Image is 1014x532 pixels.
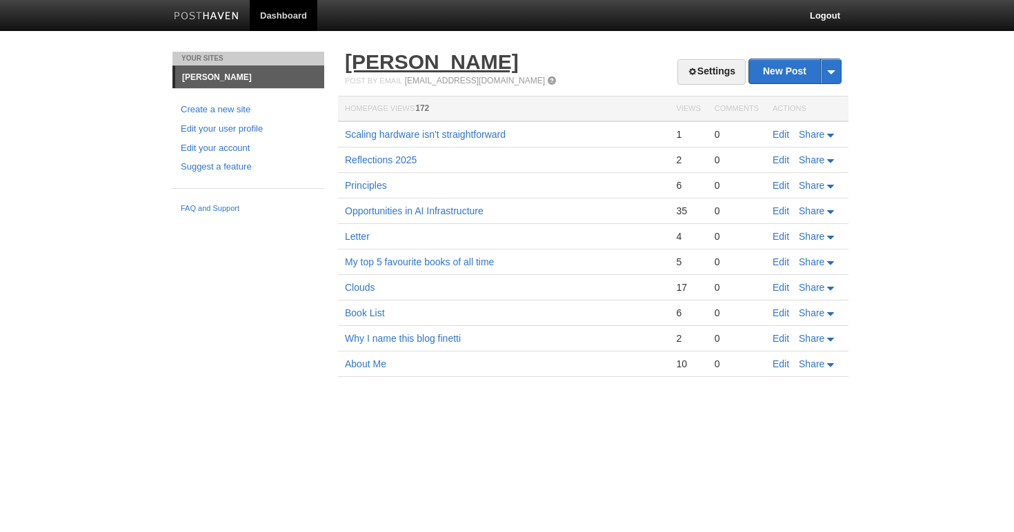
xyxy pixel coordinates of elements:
[345,180,387,191] a: Principles
[676,256,700,268] div: 5
[799,154,824,165] span: Share
[715,179,759,192] div: 0
[715,281,759,294] div: 0
[345,333,461,344] a: Why I name this blog finetti
[676,128,700,141] div: 1
[773,180,789,191] a: Edit
[799,333,824,344] span: Share
[799,205,824,216] span: Share
[181,122,316,136] a: Edit your user profile
[669,96,707,122] th: Views
[715,154,759,166] div: 0
[415,103,429,113] span: 172
[345,307,385,318] a: Book List
[715,358,759,370] div: 0
[181,103,316,117] a: Create a new site
[773,307,789,318] a: Edit
[773,256,789,267] a: Edit
[676,205,700,217] div: 35
[345,129,506,140] a: Scaling hardware isn't straightforward
[676,179,700,192] div: 6
[773,205,789,216] a: Edit
[172,52,324,65] li: Your Sites
[345,358,386,369] a: About Me
[345,50,519,73] a: [PERSON_NAME]
[345,231,370,242] a: Letter
[766,96,848,122] th: Actions
[175,66,324,88] a: [PERSON_NAME]
[715,230,759,243] div: 0
[676,154,700,166] div: 2
[799,231,824,242] span: Share
[715,307,759,319] div: 0
[749,59,841,83] a: New Post
[174,12,239,22] img: Posthaven-bar
[715,205,759,217] div: 0
[773,333,789,344] a: Edit
[715,128,759,141] div: 0
[405,76,545,85] a: [EMAIL_ADDRESS][DOMAIN_NAME]
[338,96,669,122] th: Homepage Views
[799,307,824,318] span: Share
[677,59,746,85] a: Settings
[676,281,700,294] div: 17
[181,141,316,156] a: Edit your account
[715,256,759,268] div: 0
[799,129,824,140] span: Share
[773,129,789,140] a: Edit
[676,230,700,243] div: 4
[345,76,402,85] span: Post by Email
[345,256,494,267] a: My top 5 favourite books of all time
[773,154,789,165] a: Edit
[181,160,316,174] a: Suggest a feature
[799,256,824,267] span: Share
[715,332,759,345] div: 0
[773,231,789,242] a: Edit
[799,358,824,369] span: Share
[676,358,700,370] div: 10
[345,205,484,216] a: Opportunities in AI Infrastructure
[345,154,417,165] a: Reflections 2025
[345,282,375,293] a: Clouds
[676,332,700,345] div: 2
[708,96,766,122] th: Comments
[799,180,824,191] span: Share
[773,358,789,369] a: Edit
[676,307,700,319] div: 6
[181,203,316,215] a: FAQ and Support
[773,282,789,293] a: Edit
[799,282,824,293] span: Share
